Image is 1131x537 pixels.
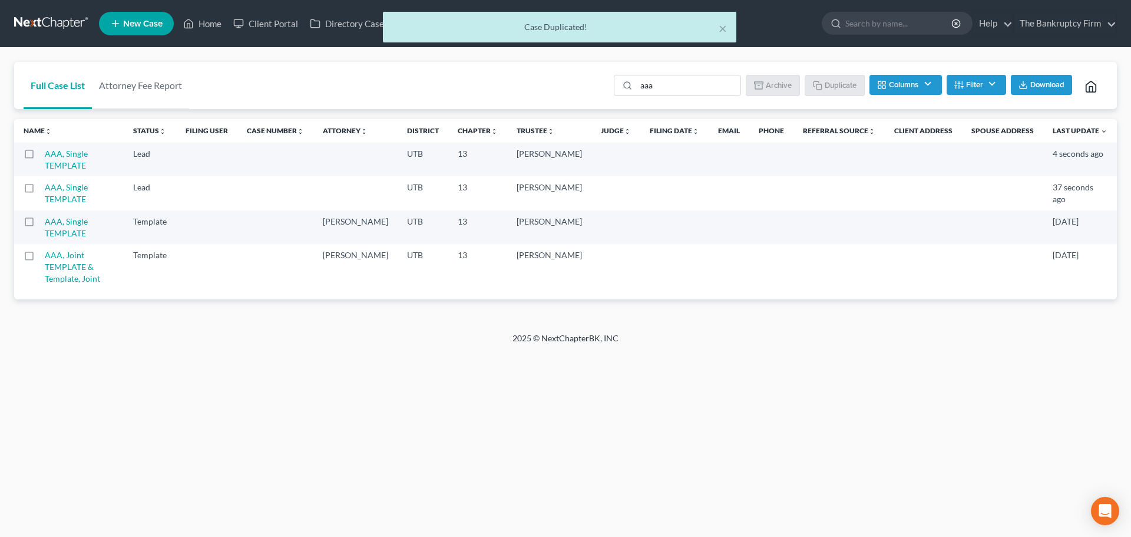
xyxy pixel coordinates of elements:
[124,210,176,244] td: Template
[398,210,448,244] td: UTB
[491,128,498,135] i: unfold_more
[869,75,941,95] button: Columns
[650,126,699,135] a: Filing Dateunfold_more
[448,244,507,289] td: 13
[361,128,368,135] i: unfold_more
[1011,75,1072,95] button: Download
[448,176,507,210] td: 13
[24,62,92,109] a: Full Case List
[1053,126,1107,135] a: Last Update expand_more
[313,210,398,244] td: [PERSON_NAME]
[1091,497,1119,525] div: Open Intercom Messenger
[507,176,591,210] td: [PERSON_NAME]
[507,210,591,244] td: [PERSON_NAME]
[124,143,176,176] td: Lead
[749,119,793,143] th: Phone
[45,149,88,170] a: AAA, Single TEMPLATE
[692,128,699,135] i: unfold_more
[24,126,52,135] a: Nameunfold_more
[448,143,507,176] td: 13
[247,126,304,135] a: Case Numberunfold_more
[1043,210,1117,244] td: [DATE]
[803,126,875,135] a: Referral Sourceunfold_more
[1043,143,1117,176] td: 4 seconds ago
[709,119,749,143] th: Email
[45,182,88,204] a: AAA, Single TEMPLATE
[398,244,448,289] td: UTB
[124,176,176,210] td: Lead
[398,143,448,176] td: UTB
[92,62,189,109] a: Attorney Fee Report
[719,21,727,35] button: ×
[517,126,554,135] a: Trusteeunfold_more
[124,244,176,289] td: Template
[1043,244,1117,289] td: [DATE]
[176,119,237,143] th: Filing User
[507,143,591,176] td: [PERSON_NAME]
[297,128,304,135] i: unfold_more
[601,126,631,135] a: Judgeunfold_more
[448,210,507,244] td: 13
[398,119,448,143] th: District
[885,119,962,143] th: Client Address
[313,244,398,289] td: [PERSON_NAME]
[133,126,166,135] a: Statusunfold_more
[159,128,166,135] i: unfold_more
[868,128,875,135] i: unfold_more
[1100,128,1107,135] i: expand_more
[323,126,368,135] a: Attorneyunfold_more
[458,126,498,135] a: Chapterunfold_more
[230,332,901,354] div: 2025 © NextChapterBK, INC
[392,21,727,33] div: Case Duplicated!
[1043,176,1117,210] td: 37 seconds ago
[45,250,100,284] a: AAA, Joint TEMPLATE & Template, Joint
[962,119,1043,143] th: Spouse Address
[45,128,52,135] i: unfold_more
[547,128,554,135] i: unfold_more
[947,75,1006,95] button: Filter
[624,128,631,135] i: unfold_more
[636,75,740,95] input: Search by name...
[1030,80,1064,90] span: Download
[398,176,448,210] td: UTB
[507,244,591,289] td: [PERSON_NAME]
[45,216,88,238] a: AAA, Single TEMPLATE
